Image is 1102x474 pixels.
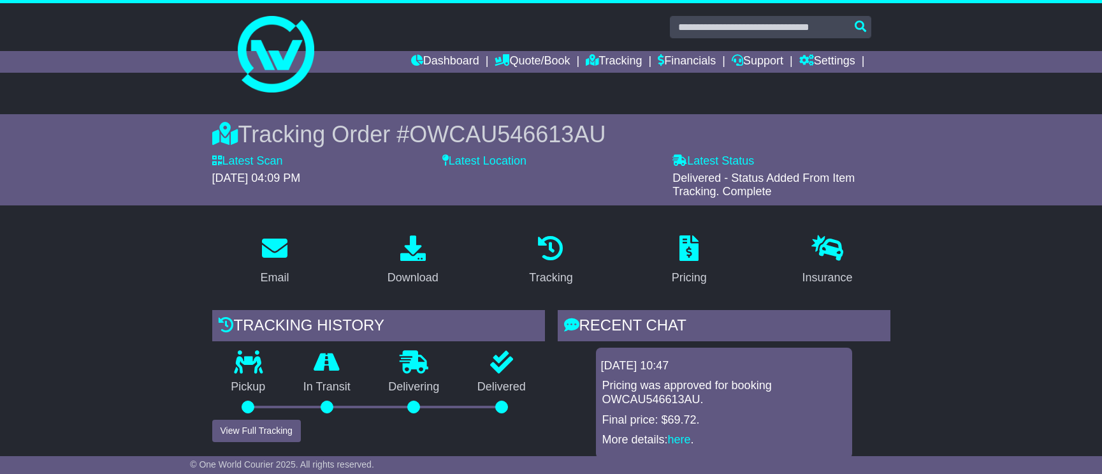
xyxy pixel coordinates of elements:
[458,380,545,394] p: Delivered
[495,51,570,73] a: Quote/Book
[212,121,890,148] div: Tracking Order #
[602,379,846,406] p: Pricing was approved for booking OWCAU546613AU.
[212,154,283,168] label: Latest Scan
[672,269,707,286] div: Pricing
[284,380,370,394] p: In Transit
[409,121,605,147] span: OWCAU546613AU
[668,433,691,446] a: here
[252,231,297,291] a: Email
[732,51,783,73] a: Support
[411,51,479,73] a: Dashboard
[260,269,289,286] div: Email
[442,154,526,168] label: Latest Location
[799,51,855,73] a: Settings
[602,413,846,427] p: Final price: $69.72.
[672,154,754,168] label: Latest Status
[529,269,572,286] div: Tracking
[212,380,285,394] p: Pickup
[602,433,846,447] p: More details: .
[388,269,439,286] div: Download
[663,231,715,291] a: Pricing
[672,172,855,198] span: Delivered - Status Added From Item Tracking. Complete
[190,459,374,470] span: © One World Courier 2025. All rights reserved.
[586,51,642,73] a: Tracking
[370,380,459,394] p: Delivering
[794,231,861,291] a: Insurance
[521,231,581,291] a: Tracking
[601,359,847,373] div: [DATE] 10:47
[212,172,301,184] span: [DATE] 04:09 PM
[379,231,447,291] a: Download
[658,51,716,73] a: Financials
[558,310,890,344] div: RECENT CHAT
[212,310,545,344] div: Tracking history
[212,420,301,442] button: View Full Tracking
[802,269,853,286] div: Insurance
